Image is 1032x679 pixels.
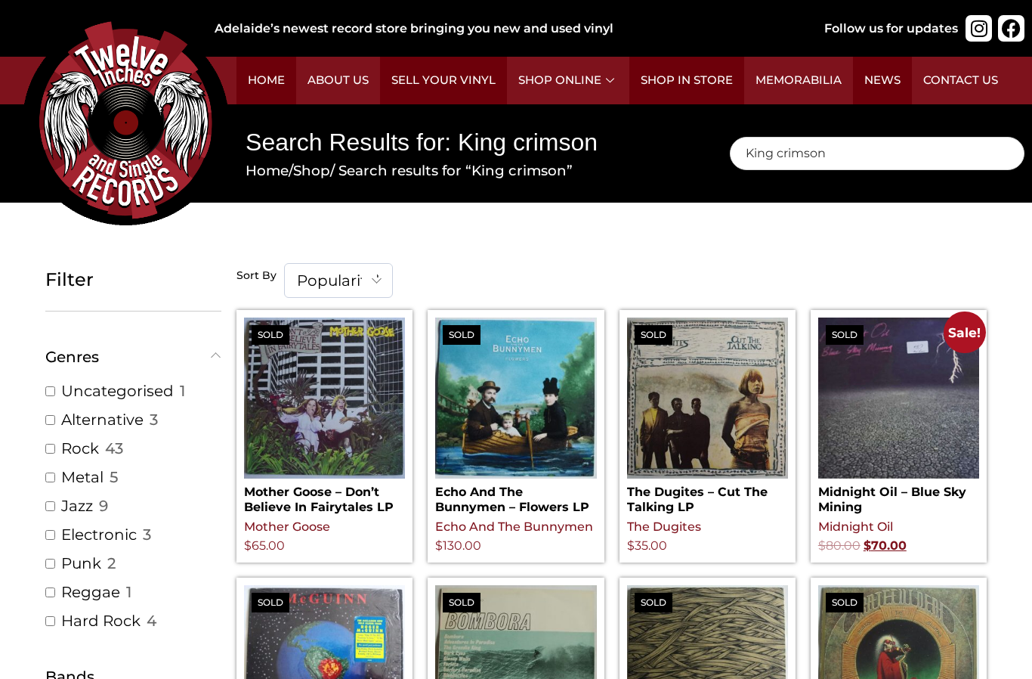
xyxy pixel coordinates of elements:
a: Home [236,57,296,104]
a: SoldEcho And The Bunnymen – Flowers LP [435,318,596,514]
img: Mother Goose – Don't Believe In Fairytales LP [244,318,405,479]
a: Alternative [61,410,144,429]
h5: Filter [45,269,221,291]
a: Contact Us [912,57,1009,104]
button: Genres [45,349,221,364]
span: 4 [147,612,156,630]
span: Sold [826,325,864,345]
h2: The Dugites – Cut The Talking LP [627,479,788,513]
h2: Mother Goose – Don’t Believe In Fairytales LP [244,479,405,513]
span: Genres [45,349,215,364]
a: About Us [296,57,380,104]
bdi: 65.00 [244,538,285,553]
a: Mother Goose [244,519,330,534]
span: $ [244,538,252,553]
a: Home [246,162,289,179]
input: Search [730,137,1024,170]
a: Shop Online [507,57,629,104]
a: Shop [293,162,330,179]
span: $ [435,538,443,553]
div: Follow us for updates [824,20,958,38]
span: Sale! [944,312,985,353]
span: $ [818,538,826,553]
span: Sold [635,325,672,345]
bdi: 80.00 [818,538,861,553]
span: Sold [252,325,289,345]
bdi: 70.00 [864,538,907,553]
bdi: 35.00 [627,538,667,553]
h5: Sort By [236,269,277,283]
a: Reggae [61,582,120,602]
span: 43 [105,439,123,457]
span: 3 [143,526,151,544]
a: Shop in Store [629,57,744,104]
a: Metal [61,467,104,487]
span: 3 [150,411,158,429]
a: The Dugites [627,519,701,534]
span: 1 [126,583,131,601]
div: Adelaide’s newest record store bringing you new and used vinyl [215,20,789,38]
span: 2 [107,554,116,572]
bdi: 130.00 [435,538,481,553]
span: Sold [635,593,672,612]
span: $ [864,538,871,553]
h2: Echo And The Bunnymen – Flowers LP [435,479,596,513]
a: Jazz [61,496,93,516]
a: Sell Your Vinyl [380,57,507,104]
a: Memorabilia [744,57,853,104]
a: Sale! SoldMidnight Oil – Blue Sky Mining [818,318,979,514]
img: Midnight Oil – Blue Sky Mining [818,318,979,479]
nav: Breadcrumb [246,160,686,181]
a: Punk [61,553,101,573]
img: Echo And The Bunnymen – Flowers LP [435,318,596,479]
h2: Midnight Oil – Blue Sky Mining [818,479,979,513]
span: Popularity [284,263,393,298]
span: 9 [99,497,108,515]
a: Echo And The Bunnymen [435,519,593,534]
h1: Search Results for: King crimson [246,126,686,160]
span: 4 [141,640,151,659]
a: Folk Rock [61,640,135,659]
span: $ [627,538,635,553]
a: Electronic [61,525,137,544]
span: Popularity [285,264,392,297]
span: 1 [180,382,185,400]
img: The Dugites – Cut The Talking LP [627,318,788,479]
a: Rock [61,439,99,458]
span: Sold [826,593,864,612]
span: 5 [110,468,118,486]
a: Hard Rock [61,611,141,631]
span: Sold [252,593,289,612]
a: Midnight Oil [818,519,893,534]
a: News [853,57,912,104]
a: SoldThe Dugites – Cut The Talking LP [627,318,788,514]
a: Uncategorised [61,381,174,401]
a: SoldMother Goose – Don’t Believe In Fairytales LP [244,318,405,514]
span: Sold [443,593,480,612]
span: Sold [443,325,480,345]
